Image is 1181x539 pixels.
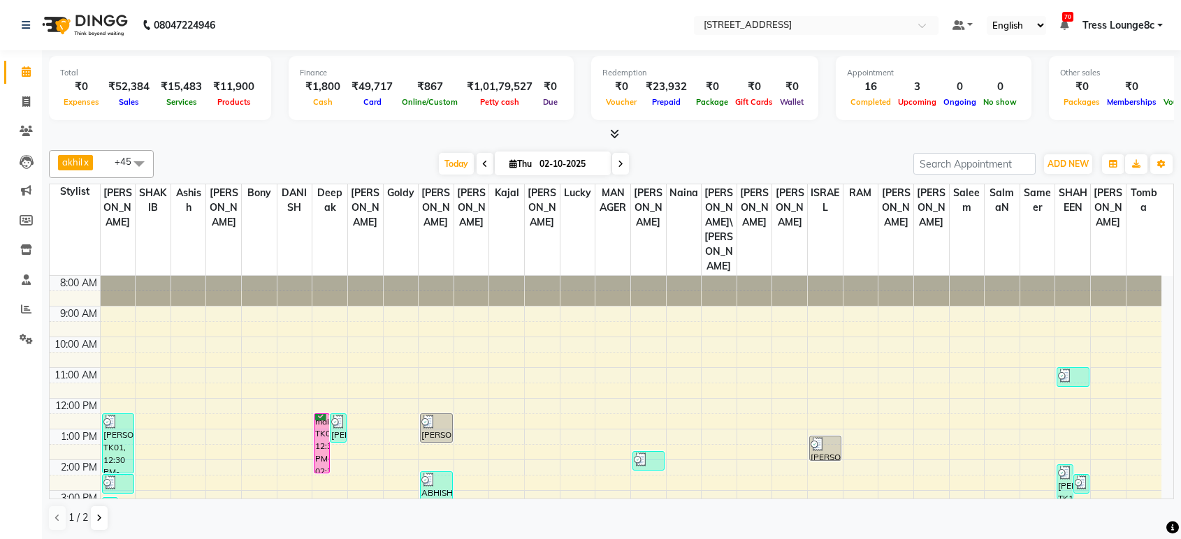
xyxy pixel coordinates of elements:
span: No show [980,97,1020,107]
span: Wallet [776,97,807,107]
span: kajal [489,184,524,202]
div: [PERSON_NAME], TK02, 01:15 PM-02:05 PM, PEDILOGIX PEDICURE (₹1120) [810,436,841,460]
div: 12:00 PM [52,399,100,413]
span: tomba [1126,184,1161,216]
div: ₹15,483 [155,79,208,95]
input: 2025-10-02 [535,154,605,175]
span: Ongoing [940,97,980,107]
span: [PERSON_NAME] [206,184,241,231]
span: Lucky [560,184,595,202]
span: Sales [115,97,143,107]
span: Sameer [1020,184,1055,216]
span: RAM [843,184,878,202]
div: 0 [940,79,980,95]
span: akhil [62,156,82,168]
div: Redemption [602,67,807,79]
span: [PERSON_NAME] [631,184,666,231]
div: ₹0 [732,79,776,95]
span: Bony [242,184,277,202]
span: [PERSON_NAME] [525,184,560,231]
div: ₹1,800 [300,79,346,95]
img: logo [36,6,131,45]
span: Gift Cards [732,97,776,107]
span: Cash [310,97,336,107]
span: Deepak [312,184,347,216]
div: ₹52,384 [103,79,155,95]
span: Due [539,97,561,107]
div: 3 [894,79,940,95]
div: [PERSON_NAME], TK11, 02:30 PM-03:10 PM, CUT ,TEXTURIZE & STYLE [103,475,133,493]
span: goldy [384,184,419,202]
span: ADD NEW [1048,158,1089,169]
span: Today [439,153,474,175]
span: Saleem [950,184,985,216]
span: Prepaid [649,97,684,107]
div: 10:00 AM [52,337,100,352]
div: [PERSON_NAME], TK02, 11:00 AM-11:40 AM, FULL ARM WAX,FULL LEG WAX [1057,368,1088,386]
span: MANAGER [595,184,630,216]
span: 1 / 2 [68,510,88,525]
span: Products [214,97,254,107]
div: 3:00 PM [58,491,100,505]
div: ₹0 [776,79,807,95]
div: 11:00 AM [52,368,100,383]
div: ₹1,01,79,527 [461,79,538,95]
div: ₹867 [398,79,461,95]
button: ADD NEW [1044,154,1092,174]
div: 16 [847,79,894,95]
a: 70 [1060,19,1068,31]
span: naina [667,184,702,202]
div: 2:00 PM [58,460,100,475]
div: 8:00 AM [57,276,100,290]
span: Petty cash [477,97,523,107]
span: Upcoming [894,97,940,107]
div: [PERSON_NAME], TK06, 03:15 PM-04:15 PM, ROOT TOUCHUP (₹1900) [103,498,117,526]
span: Packages [1060,97,1103,107]
span: [PERSON_NAME]\ [PERSON_NAME] [702,184,737,275]
div: [PERSON_NAME], TK01, 12:30 PM-02:30 PM, COLOR HIGHLIGHTS / COLOR CHUNKS [103,414,133,473]
span: Voucher [602,97,640,107]
div: Stylist [50,184,100,199]
span: Ashish [171,184,206,216]
div: 0 [980,79,1020,95]
b: 08047224946 [154,6,215,45]
div: ABHISHEK, TK09, 02:25 PM-03:25 PM, Cut ,Texturize & Style (MEN) [421,472,451,501]
span: [PERSON_NAME] [454,184,489,231]
div: 9:00 AM [57,307,100,321]
div: ₹0 [602,79,640,95]
span: [PERSON_NAME] [419,184,454,231]
div: poonam nassa, TK13, 02:30 PM-03:10 PM, Advance Casmara Treatment [1074,475,1089,493]
span: [PERSON_NAME] [1091,184,1126,231]
span: [PERSON_NAME] [878,184,913,231]
div: ₹0 [1103,79,1160,95]
span: [PERSON_NAME] [772,184,807,231]
div: ₹0 [60,79,103,95]
div: Finance [300,67,563,79]
span: Online/Custom [398,97,461,107]
span: SHAKIB [136,184,171,216]
div: 1:00 PM [58,429,100,444]
div: Appointment [847,67,1020,79]
span: Package [693,97,732,107]
div: ₹0 [538,79,563,95]
div: ₹0 [1060,79,1103,95]
span: SHAHEEN [1055,184,1090,216]
div: [PERSON_NAME], TK14, 02:10 PM-03:20 PM, EYE BROW (THREADING),EYE BROW (THREADING),UPPERLIP (THREA... [1057,465,1072,499]
span: Thu [506,158,535,169]
span: Expenses [60,97,103,107]
a: x [82,156,89,168]
span: Memberships [1103,97,1160,107]
input: Search Appointment [913,153,1036,175]
span: Services [163,97,201,107]
div: ₹49,717 [346,79,398,95]
span: Card [360,97,385,107]
div: [PERSON_NAME], TK05, 12:30 PM-01:30 PM, ROOT TOUCHUP [331,414,345,442]
div: ₹0 [693,79,732,95]
div: ₹23,932 [640,79,693,95]
span: Completed [847,97,894,107]
span: [PERSON_NAME] [101,184,136,231]
div: ABHISHEK, TK09, 01:45 PM-02:25 PM, CUT ,TEXTURIZE & STYLE [633,452,664,470]
div: Total [60,67,260,79]
span: [PERSON_NAME] [737,184,772,231]
span: DANISH [277,184,312,216]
